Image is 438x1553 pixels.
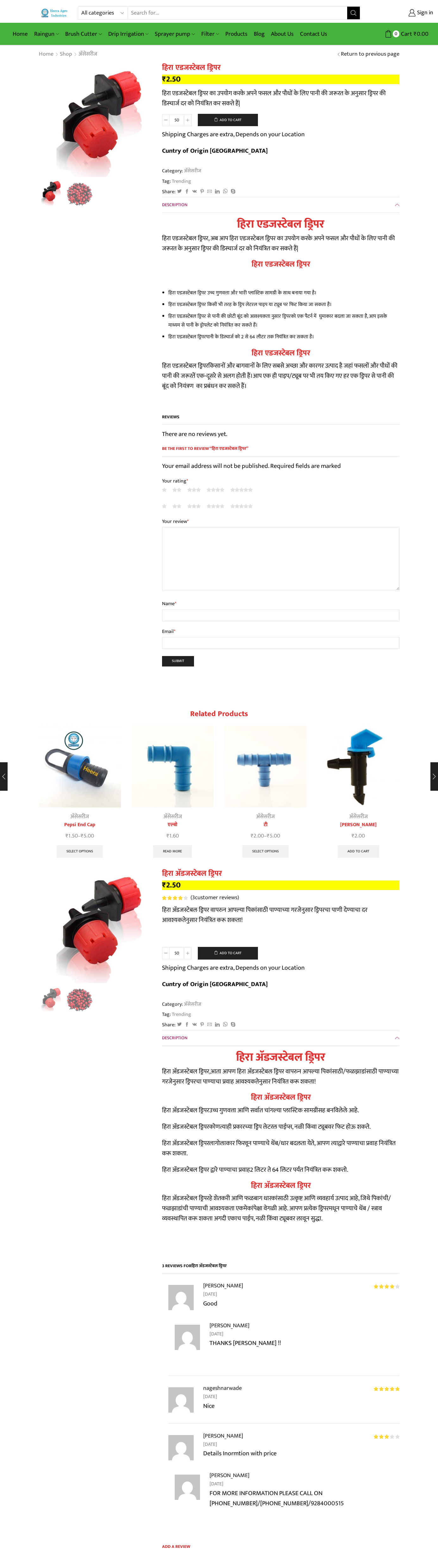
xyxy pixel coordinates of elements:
a: Trending [171,1011,191,1018]
h3: हिरा एडजस्टेबल ड्रिपर [162,349,399,358]
a: ADJ DRIPPER2 [37,986,63,1012]
a: अ‍ॅसेसरीज [78,50,97,58]
span: Share: [162,1021,176,1028]
li: हिरा एडजस्टेबल ड्रिपर [168,332,399,341]
span: ₹ [352,831,354,841]
img: Heera Adjustable Dripper [37,986,63,1012]
a: अ‍ॅसेसरीज [70,812,89,821]
span: किसानों और बागवानों के लिए सबसे अच्छा और कारगर उत्पाद है जहां फसलों और पौधों की पानी की जरूरतें ए... [162,360,397,381]
a: Select options for “Pepsi End Cap” [57,845,103,858]
a: टी [224,821,307,829]
img: Reducer Tee For Drip Lateral [224,726,307,808]
p: THANKS [PERSON_NAME] !! [210,1338,399,1348]
span: Tag: [162,1011,399,1018]
a: Select options for “एल्बो” [153,845,192,858]
a: Raingun [31,27,62,41]
a: 4 of 5 stars [207,503,224,510]
a: Filter [198,27,222,41]
p: हिरा एडजस्टेबल ड्रिपर [162,361,399,391]
span: ₹ [162,73,166,86]
a: एल्बो [132,821,214,829]
h2: Reviews [162,414,399,425]
a: Add to cart: “जे कॉक” [338,845,379,858]
a: अ‍ॅसेसरीज [183,167,201,175]
li: 2 / 2 [66,986,93,1011]
span: Rated out of 5 [374,1284,394,1289]
h1: हिरा एडजस्टेबल ड्रिपर [162,218,399,231]
a: Trending [171,178,191,185]
time: [DATE] [210,1480,399,1488]
span: कोणत्याही प्रकारच्या ड्रिप लेटरल पाईप्स, नळी किंवा ट्यूबवर फिट होऊ शकते. [209,1121,371,1132]
span: Category: [162,1001,201,1008]
img: एल्बो [132,726,214,808]
h2: हिरा अ‍ॅडजस्टेबल ड्रिपर [162,1093,399,1102]
label: Your rating [162,477,399,485]
span: Your email address will not be published. Required fields are marked [162,461,341,471]
a: Description [162,1030,399,1046]
span: Related products [190,708,248,720]
span: ₹ [166,831,169,841]
a: Sprayer pump [152,27,198,41]
span: हे शेतकरी आणि फळबाग धारकांसाठी उत्कृष्ट आणि व्यवहार्य उत्पाद आहे, जिथे पिकांची/ फळझाडांची पाण्याच... [162,1193,391,1224]
a: 5 of 5 stars [230,503,253,510]
span: हिरा अ‍ॅडजस्टेबल ड्रिपर [191,1262,227,1269]
bdi: 2.00 [251,831,264,841]
span: आप एक ही पाइप/ट्यूब पर भी तय किए गए हर एक ड्रिपर से पानी की बूंद को नियंत्रण का प्रबंधन कर सकते हैं। [162,371,394,391]
p: हिरा अ‍ॅडजस्टेबल ड्रिपरला [162,1138,399,1158]
a: 1 of 5 stars [162,486,166,493]
a: Pepsi End Cap [39,821,121,829]
a: 2 of 5 stars [172,503,181,510]
span: हिरा एडजस्टेबल ड्रिपर किसी भी तरह के ड्रिप लेटरल पाइप या ट्यूब पर फिट किया जा सकता है। [168,300,332,309]
span: Be the first to review “हिरा एडजस्टेबल ड्रिपर” [162,445,399,457]
span: ₹ [66,831,68,841]
input: Submit [162,656,194,666]
span: ₹ [162,879,166,892]
a: Blog [251,27,268,41]
a: अ‍ॅसेसरीज [163,812,182,821]
div: Rated 5 out of 5 [374,1387,399,1391]
li: हिरा एडजस्टेबल ड्रिपर उच्च गुणवत्ता और भारी प्लास्टिक सामग्री के साथ बनाया गया है। [168,288,399,298]
a: 0 Cart ₹0.00 [366,28,429,40]
a: 3 of 5 stars [187,486,201,493]
span: Rated out of 5 [374,1434,389,1439]
span: Rated out of 5 [374,1387,399,1391]
span: Description [162,1034,187,1041]
h3: हिरा अ‍ॅडजस्टेबल ड्रिपर [162,1181,399,1190]
time: [DATE] [203,1440,399,1449]
img: J-Cock [317,726,400,808]
a: Shop [59,50,72,58]
a: Select options for “टी” [242,845,289,858]
span: हिरा अ‍ॅडजस्टेबल ड्रिपर वापरुन आपल्या पिकांसाठी पाण्याच्या गरजेनुसार ड्रिपरचा पाणी देण्याचा दर आव... [162,905,367,925]
bdi: 5.00 [267,831,280,841]
input: Product quantity [170,947,184,959]
strong: [PERSON_NAME] [210,1471,249,1480]
bdi: 2.00 [352,831,365,841]
span: उच्च गुणवत्ता आणि सर्वात चांगल्या प्लास्टिक सामग्रीसह बनविलेले आहे. [209,1105,359,1116]
b: Cuntry of Origin [GEOGRAPHIC_DATA] [162,145,268,156]
span: – [224,832,307,840]
a: 5 of 5 stars [230,486,253,493]
li: 1 / 2 [37,986,63,1011]
p: FOR MORE INFORMATION PLEASE CALL ON [PHONE_NUMBER]/[PHONE_NUMBER]/9284000515 [210,1488,399,1508]
span: 3 [192,893,195,902]
bdi: 1.50 [66,831,78,841]
div: 1 / 10 [35,722,125,862]
a: 1 of 5 stars [162,503,166,510]
bdi: 1.60 [166,831,179,841]
span: गोलाकार फिरवून पाण्याचे थेंब/धार बदलता येते, आपण त्याद्वारे पाण्याचा प्रवाह नियंत्रित करू शकता. [162,1138,396,1159]
div: 4 / 10 [314,722,404,862]
p: हिरा एडजस्टेबल ड्रिपर का उपयोग करके अपने फसल और पौधों के लिए पानी की जरूरत के अनुसार ड्रिपर की डि... [162,88,399,108]
p: Details Inormtion with price [203,1448,399,1458]
h2: 3 reviews for [162,1263,399,1274]
a: Home [9,27,31,41]
bdi: 5.00 [81,831,94,841]
a: Brush Cutter [62,27,105,41]
p: हिरा अ‍ॅडजस्टेबल ड्रिपर, [162,1066,399,1087]
p: हिरा एडजस्टेबल ड्रिपर, अब आप हिरा एडजस्टेबल ड्रिपर का उपयोग करके अपने फसल और पौधों के लिए पानी की... [162,233,399,254]
a: 4 of 5 stars [207,486,224,493]
img: Heera Adjustable Dripper [37,179,63,206]
a: (3customer reviews) [191,894,239,902]
label: Email [162,628,399,636]
span: ₹ [81,831,84,841]
img: Pepsi End Cap [39,726,121,808]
